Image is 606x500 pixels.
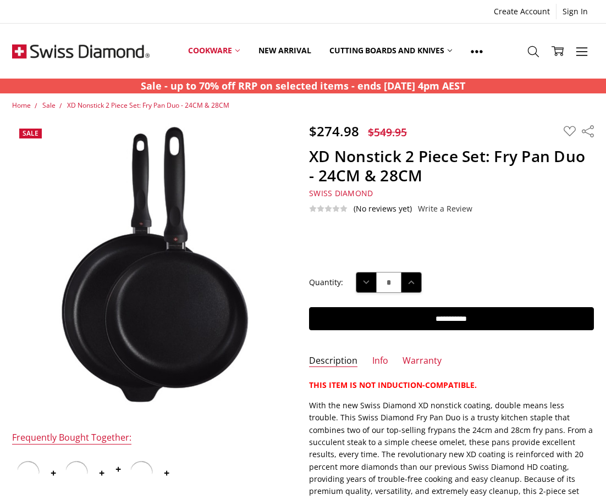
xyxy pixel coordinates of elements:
[309,122,359,140] span: $274.98
[309,380,477,390] strong: THIS ITEM IS NOT INDUCTION-COMPATIBLE.
[309,147,593,185] h1: XD Nonstick 2 Piece Set: Fry Pan Duo - 24CM & 28CM
[309,276,343,288] label: Quantity:
[12,432,131,445] div: Frequently Bought Together:
[179,26,249,75] a: Cookware
[12,24,150,79] img: Free Shipping On Every Order
[418,204,472,213] a: Write a Review
[403,355,442,368] a: Warranty
[23,129,38,138] span: Sale
[63,459,90,486] img: XD Nonstick 3 Piece Fry Pan set - 20CM, 24CM & 28CM
[309,188,373,198] span: Swiss Diamond
[320,26,461,75] a: Cutting boards and knives
[461,26,492,76] a: Show All
[372,355,388,368] a: Info
[141,79,465,92] strong: Sale - up to 70% off RRP on selected items - ends [DATE] 4pm AEST
[249,26,320,75] a: New arrival
[42,101,56,110] a: Sale
[488,4,556,19] a: Create Account
[368,125,407,140] span: $549.95
[12,101,31,110] a: Home
[354,204,412,213] span: (No reviews yet)
[128,459,155,486] img: XD Nonstick Fry Pan 28cm
[309,355,357,368] a: Description
[67,101,229,110] a: XD Nonstick 2 Piece Set: Fry Pan Duo - 24CM & 28CM
[557,4,594,19] a: Sign In
[14,459,42,486] img: XD Nonstick INDUCTION 2 Piece Set: Fry Pan Duo - 24CM & 28CM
